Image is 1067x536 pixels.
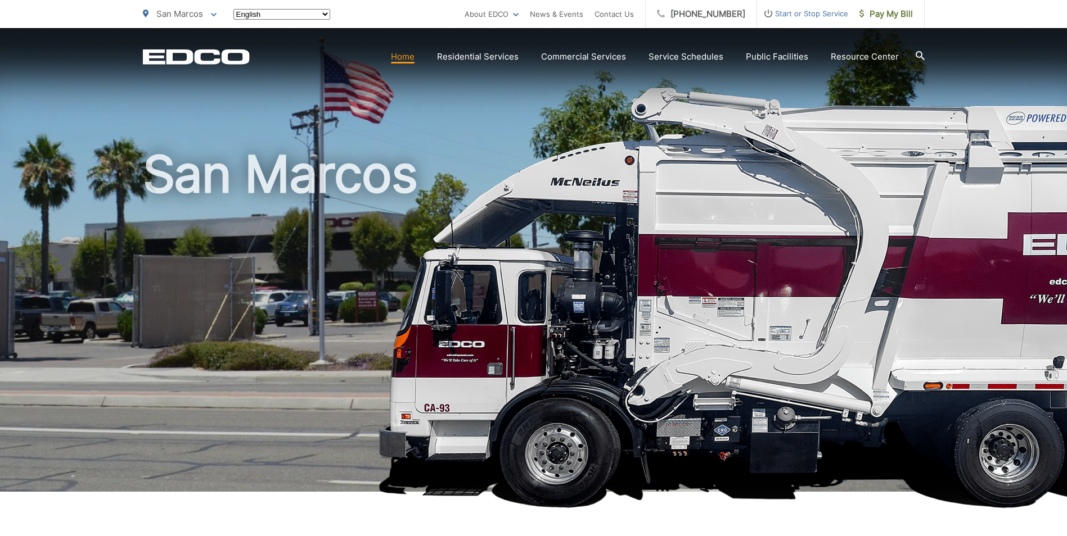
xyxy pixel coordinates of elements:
[143,49,250,65] a: EDCD logo. Return to the homepage.
[143,146,925,502] h1: San Marcos
[859,7,913,21] span: Pay My Bill
[595,7,634,21] a: Contact Us
[831,50,899,63] a: Resource Center
[156,8,203,19] span: San Marcos
[649,50,723,63] a: Service Schedules
[437,50,519,63] a: Residential Services
[746,50,808,63] a: Public Facilities
[465,7,519,21] a: About EDCO
[530,7,583,21] a: News & Events
[391,50,415,63] a: Home
[233,9,330,20] select: Select a language
[541,50,626,63] a: Commercial Services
